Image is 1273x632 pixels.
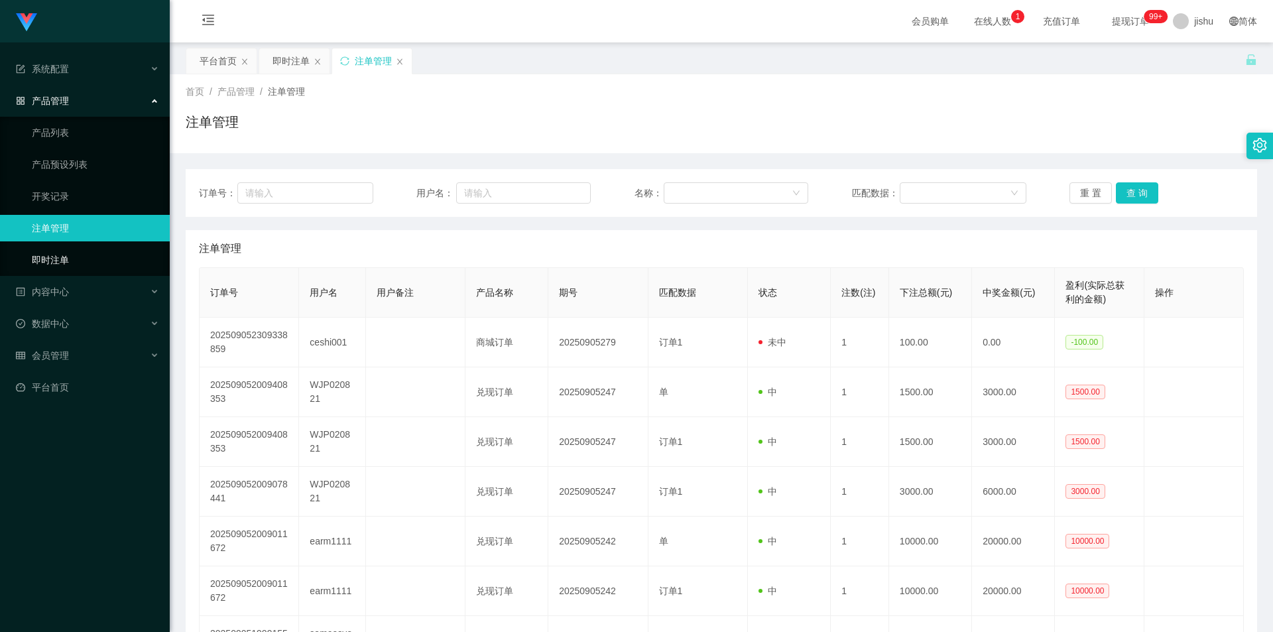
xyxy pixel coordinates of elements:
td: 1 [831,367,889,417]
td: earm1111 [299,566,365,616]
span: 订单号 [210,287,238,298]
span: 中 [758,387,777,397]
i: 图标: close [241,58,249,66]
a: 图标: dashboard平台首页 [16,374,159,401]
span: 用户名 [310,287,337,298]
td: 6000.00 [972,467,1055,517]
i: 图标: down [792,189,800,198]
i: 图标: appstore-o [16,96,25,105]
input: 请输入 [237,182,373,204]
td: 10000.00 [889,566,972,616]
span: 盈利(实际总获利的金额) [1065,280,1124,304]
a: 即时注单 [32,247,159,273]
td: 202509052009011672 [200,517,299,566]
td: 1 [831,517,889,566]
span: 中 [758,536,777,546]
td: 1500.00 [889,417,972,467]
td: WJP020821 [299,467,365,517]
sup: 1090 [1144,10,1168,23]
td: 202509052309338859 [200,318,299,367]
span: 下注总额(元) [900,287,952,298]
span: 订单1 [659,486,683,497]
span: 用户名： [416,186,456,200]
span: 单 [659,387,668,397]
td: 1 [831,566,889,616]
td: earm1111 [299,517,365,566]
td: 0.00 [972,318,1055,367]
td: 20000.00 [972,517,1055,566]
span: 中 [758,586,777,596]
button: 查 询 [1116,182,1158,204]
i: 图标: down [1010,189,1018,198]
td: 1500.00 [889,367,972,417]
a: 产品预设列表 [32,151,159,178]
span: 订单1 [659,337,683,348]
span: 订单1 [659,586,683,596]
i: 图标: form [16,64,25,74]
td: 100.00 [889,318,972,367]
span: 1500.00 [1065,434,1105,449]
div: 平台首页 [200,48,237,74]
i: 图标: close [396,58,404,66]
span: 在线人数 [967,17,1018,26]
td: 商城订单 [465,318,548,367]
sup: 1 [1011,10,1024,23]
span: / [210,86,212,97]
p: 1 [1016,10,1020,23]
span: 产品管理 [16,95,69,106]
td: 202509052009408353 [200,367,299,417]
td: 202509052009078441 [200,467,299,517]
span: 注单管理 [199,241,241,257]
i: 图标: setting [1252,138,1267,153]
span: 1500.00 [1065,385,1105,399]
a: 开奖记录 [32,183,159,210]
td: 3000.00 [972,417,1055,467]
span: 会员管理 [16,350,69,361]
span: 产品管理 [217,86,255,97]
td: 20250905242 [548,517,648,566]
i: 图标: profile [16,287,25,296]
td: 20000.00 [972,566,1055,616]
div: 注单管理 [355,48,392,74]
td: 兑现订单 [465,467,548,517]
span: 单 [659,536,668,546]
a: 注单管理 [32,215,159,241]
span: 订单号： [199,186,237,200]
td: 1 [831,318,889,367]
span: 名称： [635,186,664,200]
td: WJP020821 [299,367,365,417]
td: 20250905242 [548,566,648,616]
span: 状态 [758,287,777,298]
h1: 注单管理 [186,112,239,132]
span: 用户备注 [377,287,414,298]
span: 期号 [559,287,577,298]
td: WJP020821 [299,417,365,467]
span: 匹配数据： [852,186,900,200]
button: 重 置 [1069,182,1112,204]
td: 兑现订单 [465,417,548,467]
span: -100.00 [1065,335,1103,349]
span: 注单管理 [268,86,305,97]
i: 图标: close [314,58,322,66]
span: 产品名称 [476,287,513,298]
img: logo.9652507e.png [16,13,37,32]
td: ceshi001 [299,318,365,367]
td: 20250905247 [548,467,648,517]
span: 10000.00 [1065,584,1109,598]
td: 202509052009011672 [200,566,299,616]
span: 提现订单 [1105,17,1156,26]
span: 操作 [1155,287,1174,298]
td: 20250905247 [548,367,648,417]
a: 产品列表 [32,119,159,146]
span: 内容中心 [16,286,69,297]
input: 请输入 [456,182,591,204]
span: 首页 [186,86,204,97]
span: 注数(注) [841,287,875,298]
td: 1 [831,417,889,467]
span: 系统配置 [16,64,69,74]
td: 20250905279 [548,318,648,367]
span: 10000.00 [1065,534,1109,548]
span: 匹配数据 [659,287,696,298]
i: 图标: sync [340,56,349,66]
span: 中 [758,486,777,497]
